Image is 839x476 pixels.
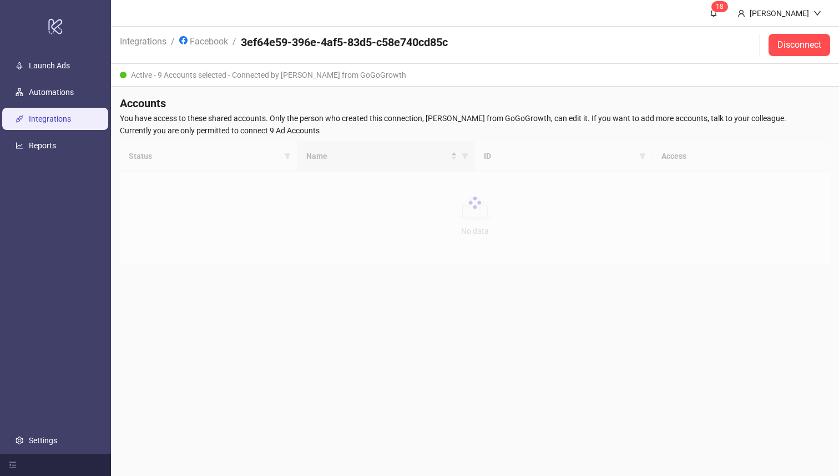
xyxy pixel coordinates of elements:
span: You have access to these shared accounts. Only the person who created this connection, [PERSON_NA... [120,112,830,124]
sup: 18 [711,1,728,12]
li: / [171,34,175,56]
span: user [737,9,745,17]
span: Disconnect [777,40,821,50]
a: Settings [29,436,57,445]
a: Launch Ads [29,62,70,71]
span: 8 [720,3,724,11]
span: Currently you are only permitted to connect 9 Ad Accounts [120,124,830,137]
a: Integrations [29,115,71,124]
li: / [233,34,236,56]
span: bell [710,9,717,17]
div: Active - 9 Accounts selected - Connected by [PERSON_NAME] from GoGoGrowth [111,64,839,87]
a: Integrations [118,34,169,47]
span: menu-fold [9,461,17,469]
a: Automations [29,88,74,97]
span: 1 [716,3,720,11]
h4: 3ef64e59-396e-4af5-83d5-c58e740cd85c [241,34,448,50]
div: [PERSON_NAME] [745,7,813,19]
button: Disconnect [769,34,830,56]
a: Facebook [177,34,230,47]
a: Reports [29,142,56,151]
span: down [813,9,821,17]
h4: Accounts [120,96,830,111]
